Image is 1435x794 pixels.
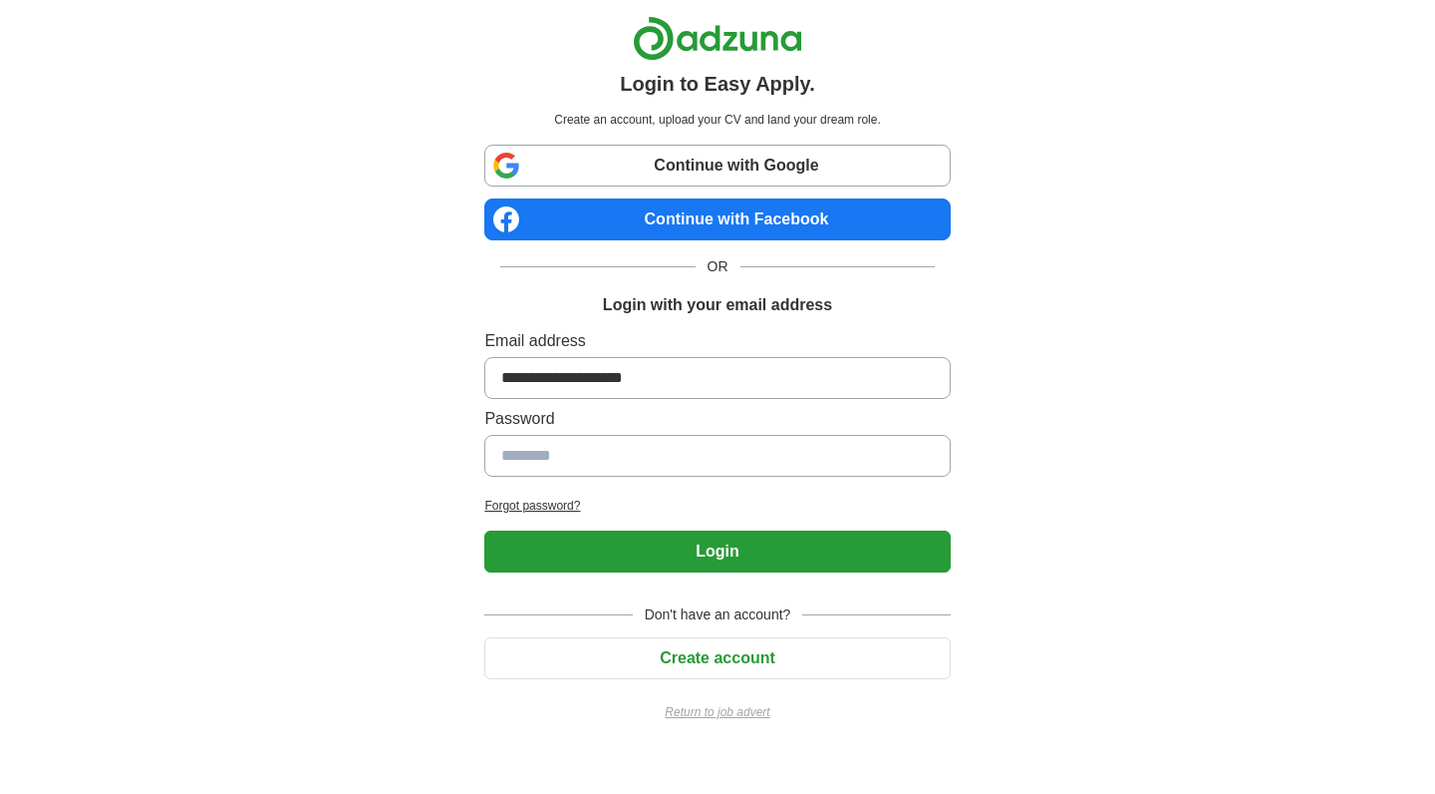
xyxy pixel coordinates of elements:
label: Email address [484,329,950,353]
h1: Login to Easy Apply. [620,69,815,99]
img: Adzuna logo [633,16,802,61]
a: Create account [484,649,950,666]
p: Create an account, upload your CV and land your dream role. [488,111,946,129]
a: Continue with Facebook [484,198,950,240]
button: Create account [484,637,950,679]
a: Forgot password? [484,497,950,515]
a: Continue with Google [484,145,950,187]
h1: Login with your email address [603,293,832,317]
button: Login [484,531,950,573]
label: Password [484,407,950,431]
span: Don't have an account? [633,604,803,625]
span: OR [696,256,740,277]
a: Return to job advert [484,703,950,721]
